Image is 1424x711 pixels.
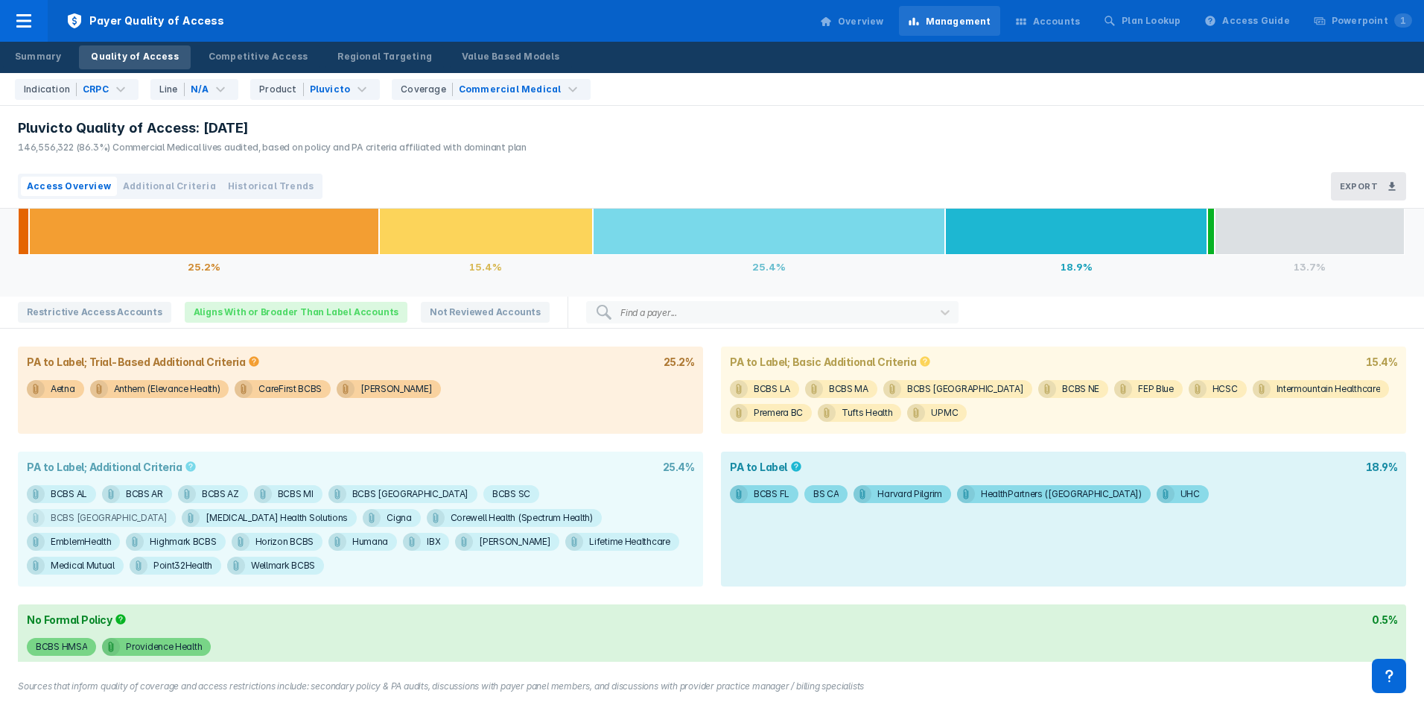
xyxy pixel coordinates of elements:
[811,6,893,36] a: Overview
[278,485,314,503] div: BCBS MI
[310,83,351,96] div: Pluvicto
[451,509,593,527] div: Corewell Health (Spectrum Health)
[360,380,432,398] div: [PERSON_NAME]
[379,255,593,279] div: 15.4%
[981,485,1142,503] div: HealthPartners ([GEOGRAPHIC_DATA])
[83,83,109,96] div: CRPC
[51,485,87,503] div: BCBS AL
[450,45,572,69] a: Value Based Models
[1372,613,1397,626] div: 0.5%
[754,380,790,398] div: BCBS LA
[251,557,315,575] div: Wellmark BCBS
[27,180,111,193] span: Access Overview
[259,83,303,96] div: Product
[228,180,314,193] span: Historical Trends
[945,255,1207,279] div: 18.9%
[1033,15,1081,28] div: Accounts
[126,485,163,503] div: BCBS AR
[593,255,945,279] div: 25.4%
[931,404,958,422] div: UPMC
[813,485,839,503] div: BS CA
[209,50,308,63] div: Competitive Access
[829,380,868,398] div: BCBS MA
[27,355,263,368] div: PA to Label; Trial-Based Additional Criteria
[1222,14,1289,28] div: Access Guide
[1366,461,1398,473] div: 18.9%
[427,533,440,551] div: IBX
[838,15,884,28] div: Overview
[51,557,115,575] div: Medical Mutual
[325,45,444,69] a: Regional Targeting
[114,380,220,398] div: Anthem (Elevance Health)
[754,404,803,422] div: Premera BC
[1180,485,1200,503] div: UHC
[589,533,670,551] div: Lifetime Healthcare
[197,45,320,69] a: Competitive Access
[754,485,789,503] div: BCBS FL
[620,307,677,318] div: Find a payer...
[459,83,562,96] div: Commercial Medical
[877,485,942,503] div: Harvard Pilgrim
[1332,14,1412,28] div: Powerpoint
[492,485,530,503] div: BCBS SC
[222,177,320,196] button: Historical Trends
[479,533,550,551] div: [PERSON_NAME]
[150,533,216,551] div: Highmark BCBS
[123,180,216,193] span: Additional Criteria
[51,509,167,527] div: BCBS [GEOGRAPHIC_DATA]
[1212,380,1238,398] div: HCSC
[1122,14,1180,28] div: Plan Lookup
[24,83,77,96] div: Indication
[1062,380,1099,398] div: BCBS NE
[153,557,212,575] div: Point32Health
[663,461,695,473] div: 25.4%
[185,302,408,323] span: Aligns With or Broader Than Label Accounts
[18,141,527,154] div: 146,556,322 (86.3%) Commercial Medical lives audited, based on policy and PA criteria affiliated ...
[27,613,130,626] div: No Formal Policy
[337,50,432,63] div: Regional Targeting
[352,533,388,551] div: Humana
[421,302,550,323] span: Not Reviewed Accounts
[126,638,202,656] div: Providence Health
[27,461,200,473] div: PA to Label; Additional Criteria
[1277,380,1381,398] div: Intermountain Healthcare
[258,380,322,398] div: CareFirst BCBS
[3,45,73,69] a: Summary
[51,533,111,551] div: EmblemHealth
[842,404,892,422] div: Tufts Health
[1138,380,1174,398] div: FEP Blue
[926,15,991,28] div: Management
[21,177,117,196] button: Access Overview
[1215,255,1405,279] div: 13.7%
[51,380,75,398] div: Aetna
[1006,6,1090,36] a: Accounts
[730,461,805,473] div: PA to Label
[730,355,934,368] div: PA to Label; Basic Additional Criteria
[1394,13,1412,28] span: 1
[664,355,695,368] div: 25.2%
[1372,659,1406,693] div: Contact Support
[191,83,209,96] div: N/A
[91,50,178,63] div: Quality of Access
[206,509,348,527] div: [MEDICAL_DATA] Health Solutions
[159,83,185,96] div: Line
[117,177,222,196] button: Additional Criteria
[36,638,87,656] div: BCBS HMSA
[18,119,249,137] span: Pluvicto Quality of Access: [DATE]
[1340,181,1378,192] h3: Export
[29,255,379,279] div: 25.2%
[899,6,1000,36] a: Management
[352,485,468,503] div: BCBS [GEOGRAPHIC_DATA]
[202,485,239,503] div: BCBS AZ
[79,45,190,69] a: Quality of Access
[15,50,61,63] div: Summary
[462,50,560,63] div: Value Based Models
[18,680,1406,693] figcaption: Sources that inform quality of coverage and access restrictions include: secondary policy & PA au...
[907,380,1023,398] div: BCBS [GEOGRAPHIC_DATA]
[1331,172,1406,200] button: Export
[387,509,412,527] div: Cigna
[401,83,453,96] div: Coverage
[255,533,314,551] div: Horizon BCBS
[1366,355,1398,368] div: 15.4%
[18,302,171,323] span: Restrictive Access Accounts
